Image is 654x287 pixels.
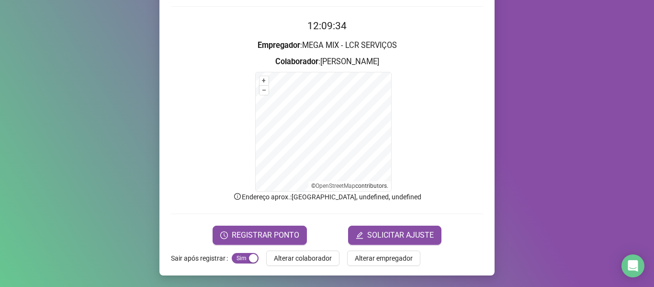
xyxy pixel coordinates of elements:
button: Alterar colaborador [266,251,339,266]
label: Sair após registrar [171,251,232,266]
p: Endereço aprox. : [GEOGRAPHIC_DATA], undefined, undefined [171,192,483,202]
div: Open Intercom Messenger [621,254,644,277]
strong: Empregador [258,41,300,50]
a: OpenStreetMap [316,183,355,189]
strong: Colaborador [275,57,318,66]
span: info-circle [233,192,242,201]
button: + [259,76,269,85]
h3: : MEGA MIX - LCR SERVIÇOS [171,39,483,52]
h3: : [PERSON_NAME] [171,56,483,68]
span: clock-circle [220,231,228,239]
button: Alterar empregador [347,251,420,266]
span: SOLICITAR AJUSTE [367,230,434,241]
button: REGISTRAR PONTO [213,226,307,245]
button: – [259,86,269,95]
span: Alterar colaborador [274,253,332,264]
li: © contributors. [311,183,388,189]
span: edit [356,231,363,239]
span: REGISTRAR PONTO [232,230,299,241]
time: 12:09:34 [307,20,347,32]
span: Alterar empregador [355,253,413,264]
button: editSOLICITAR AJUSTE [348,226,441,245]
